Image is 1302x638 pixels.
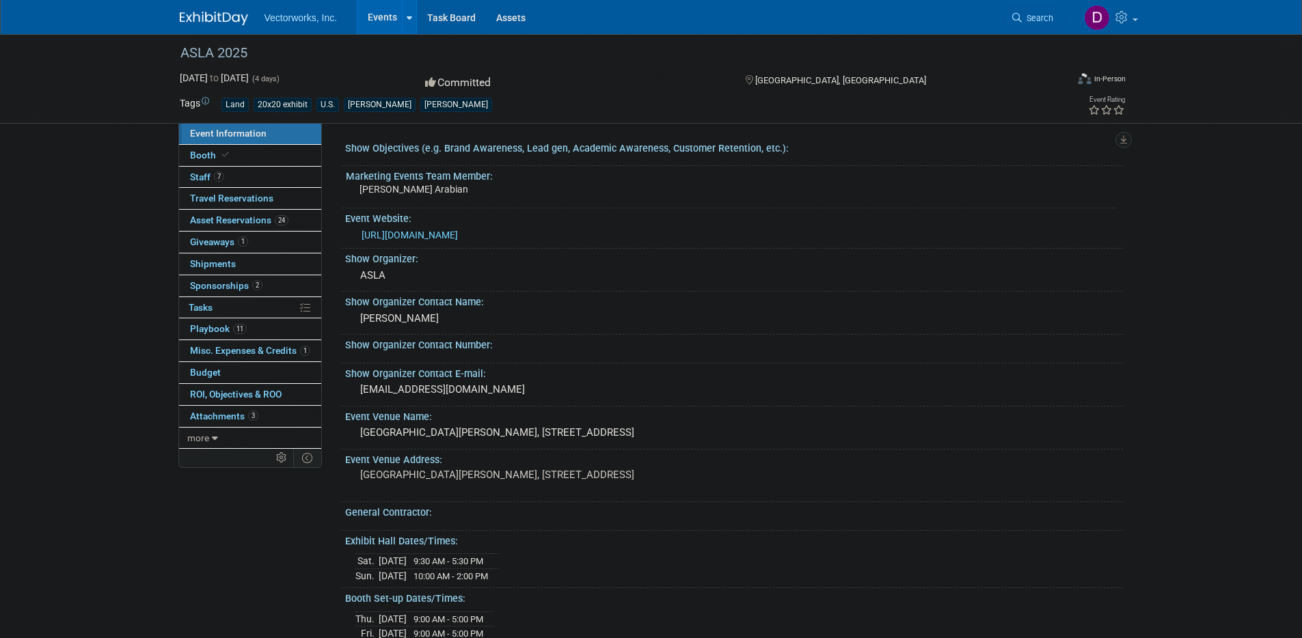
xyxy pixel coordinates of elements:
[189,302,213,313] span: Tasks
[344,98,416,112] div: [PERSON_NAME]
[275,215,288,225] span: 24
[355,379,1113,400] div: [EMAIL_ADDRESS][DOMAIN_NAME]
[300,346,310,356] span: 1
[187,432,209,443] span: more
[179,188,321,209] a: Travel Reservations
[190,411,258,421] span: Attachments
[413,614,483,624] span: 9:00 AM - 5:00 PM
[345,335,1123,352] div: Show Organizer Contact Number:
[345,138,1123,155] div: Show Objectives (e.g. Brand Awareness, Lead gen, Academic Awareness, Customer Retention, etc.):
[1022,13,1053,23] span: Search
[1088,96,1125,103] div: Event Rating
[1078,73,1091,84] img: Format-Inperson.png
[233,324,247,334] span: 11
[179,232,321,253] a: Giveaways1
[190,280,262,291] span: Sponsorships
[420,98,492,112] div: [PERSON_NAME]
[190,214,288,225] span: Asset Reservations
[345,531,1123,548] div: Exhibit Hall Dates/Times:
[190,367,221,378] span: Budget
[179,297,321,318] a: Tasks
[248,411,258,421] span: 3
[1084,5,1110,31] img: Donna Gail Spencer
[345,292,1123,309] div: Show Organizer Contact Name:
[379,554,407,569] td: [DATE]
[379,568,407,583] td: [DATE]
[755,75,926,85] span: [GEOGRAPHIC_DATA], [GEOGRAPHIC_DATA]
[190,193,273,204] span: Travel Reservations
[180,12,248,25] img: ExhibitDay
[413,571,488,581] span: 10:00 AM - 2:00 PM
[355,308,1113,329] div: [PERSON_NAME]
[179,275,321,296] a: Sponsorships2
[346,166,1117,183] div: Marketing Events Team Member:
[345,249,1123,266] div: Show Organizer:
[355,265,1113,286] div: ASLA
[179,428,321,449] a: more
[360,469,654,481] pre: [GEOGRAPHIC_DATA][PERSON_NAME], [STREET_ADDRESS]
[179,145,321,166] a: Booth
[362,230,458,240] a: [URL][DOMAIN_NAME]
[179,253,321,275] a: Shipments
[238,236,248,247] span: 1
[345,208,1123,225] div: Event Website:
[345,406,1123,424] div: Event Venue Name:
[379,611,407,626] td: [DATE]
[190,323,247,334] span: Playbook
[252,280,262,290] span: 2
[180,96,209,112] td: Tags
[179,123,321,144] a: Event Information
[986,71,1126,92] div: Event Format
[1094,74,1126,84] div: In-Person
[270,449,294,467] td: Personalize Event Tab Strip
[190,258,236,269] span: Shipments
[413,556,483,566] span: 9:30 AM - 5:30 PM
[355,568,379,583] td: Sun.
[180,72,249,83] span: [DATE] [DATE]
[345,363,1123,380] div: Show Organizer Contact E-mail:
[190,150,232,161] span: Booth
[355,554,379,569] td: Sat.
[208,72,221,83] span: to
[222,151,229,158] i: Booth reservation complete
[360,184,468,195] span: [PERSON_NAME] Arabian
[179,167,321,188] a: Staff7
[190,236,248,247] span: Giveaways
[179,210,321,231] a: Asset Reservations24
[221,98,249,112] div: Land
[179,340,321,361] a: Misc. Expenses & Credits1
[190,171,224,182] span: Staff
[355,611,379,626] td: Thu.
[179,362,321,383] a: Budget
[190,128,267,139] span: Event Information
[214,171,224,182] span: 7
[345,502,1123,519] div: General Contractor:
[316,98,339,112] div: U.S.
[179,384,321,405] a: ROI, Objectives & ROO
[293,449,321,467] td: Toggle Event Tabs
[251,74,280,83] span: (4 days)
[421,71,723,95] div: Committed
[265,12,338,23] span: Vectorworks, Inc.
[179,406,321,427] a: Attachments3
[345,588,1123,605] div: Booth Set-up Dates/Times:
[179,318,321,339] a: Playbook11
[345,449,1123,467] div: Event Venue Address:
[355,422,1113,443] div: [GEOGRAPHIC_DATA][PERSON_NAME], [STREET_ADDRESS]
[254,98,312,112] div: 20x20 exhibit
[176,41,1046,66] div: ASLA 2025
[190,345,310,356] span: Misc. Expenses & Credits
[1003,6,1066,30] a: Search
[190,389,282,400] span: ROI, Objectives & ROO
